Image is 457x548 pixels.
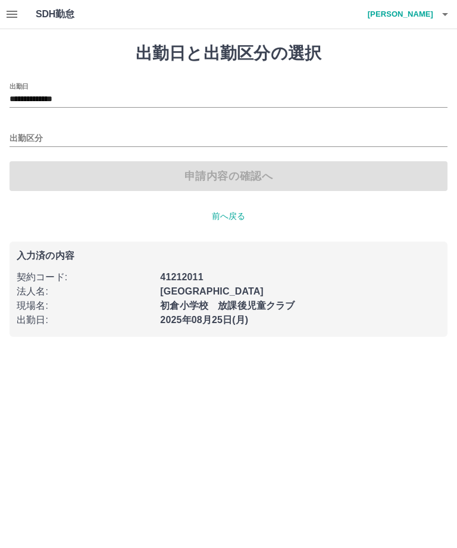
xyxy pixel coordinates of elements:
label: 出勤日 [10,82,29,90]
p: 法人名 : [17,284,153,299]
p: 現場名 : [17,299,153,313]
b: 41212011 [160,272,203,282]
b: 2025年08月25日(月) [160,315,248,325]
p: 契約コード : [17,270,153,284]
b: [GEOGRAPHIC_DATA] [160,286,264,296]
p: 入力済の内容 [17,251,440,261]
p: 前へ戻る [10,210,447,223]
b: 初倉小学校 放課後児童クラブ [160,300,295,311]
p: 出勤日 : [17,313,153,327]
h1: 出勤日と出勤区分の選択 [10,43,447,64]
